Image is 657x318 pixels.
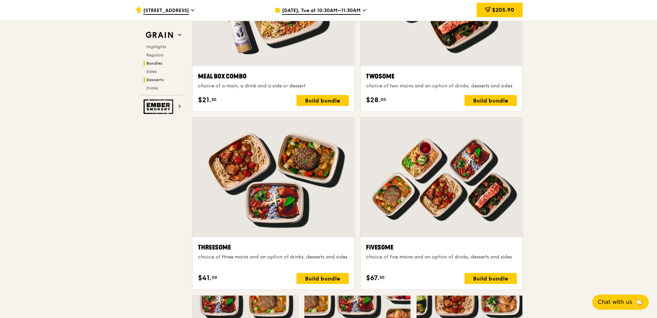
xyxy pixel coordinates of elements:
[198,95,211,105] span: $21.
[144,29,175,41] img: Grain web logo
[198,72,349,81] div: Meal Box Combo
[296,95,349,106] div: Build bundle
[198,254,349,261] div: choice of three mains and an option of drinks, desserts and sides
[146,44,166,49] span: Highlights
[146,69,157,74] span: Sides
[211,97,217,102] span: 50
[379,275,385,280] span: 50
[366,95,380,105] span: $28.
[366,273,379,283] span: $67.
[146,61,163,66] span: Bundles
[198,243,349,252] div: Threesome
[198,273,212,283] span: $41.
[380,97,386,102] span: 00
[366,72,517,81] div: Twosome
[143,7,189,15] span: [STREET_ADDRESS]
[465,273,517,284] div: Build bundle
[144,99,175,114] img: Ember Smokery web logo
[366,254,517,261] div: choice of five mains and an option of drinks, desserts and sides
[198,83,349,89] div: choice of a main, a drink and a side or dessert
[465,95,517,106] div: Build bundle
[366,243,517,252] div: Fivesome
[146,53,163,57] span: Regulars
[282,7,361,15] span: [DATE], Tue at 10:30AM–11:30AM
[212,275,217,280] span: 00
[592,295,649,310] button: Chat with us🦙
[635,298,643,306] span: 🦙
[492,7,514,13] span: $205.90
[598,298,632,306] span: Chat with us
[366,83,517,89] div: choice of two mains and an option of drinks, desserts and sides
[146,86,158,91] span: Drinks
[146,77,164,82] span: Desserts
[296,273,349,284] div: Build bundle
